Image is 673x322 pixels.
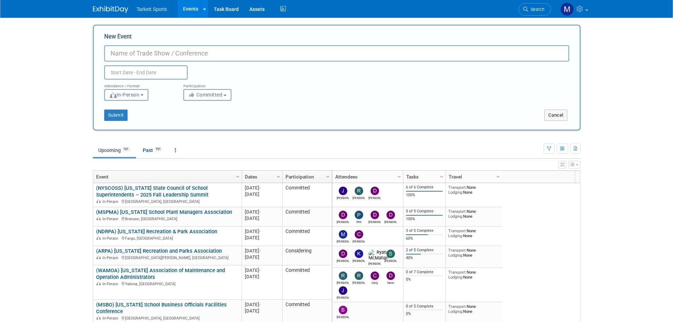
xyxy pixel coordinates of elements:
[102,256,120,260] span: In-Person
[245,185,279,191] div: [DATE]
[235,174,241,180] span: Column Settings
[245,301,279,308] div: [DATE]
[234,171,242,181] a: Column Settings
[245,209,279,215] div: [DATE]
[339,271,347,280] img: Reed McNeil
[183,80,252,89] div: Participation:
[104,110,128,121] button: Submit
[339,211,347,219] img: David Ross
[245,254,279,260] div: [DATE]
[102,236,120,241] span: In-Person
[339,286,347,295] img: James Traynor
[104,89,148,101] button: In-Person
[448,275,463,280] span: Lodging:
[282,227,332,246] td: Committed
[353,280,365,285] div: Robin Ernst
[448,228,467,233] span: Transport:
[386,250,395,258] img: Scott George
[259,268,261,273] span: -
[245,248,279,254] div: [DATE]
[353,219,365,224] div: Phil Dorman
[121,147,131,152] span: 101
[339,250,347,258] img: David Ross
[448,209,499,219] div: None None
[448,309,463,314] span: Lodging:
[274,171,282,181] a: Column Settings
[259,229,261,234] span: -
[448,304,499,314] div: None None
[355,271,363,280] img: Robin Ernst
[339,230,347,239] img: Matthew Cole
[519,3,551,16] a: Search
[104,80,173,89] div: Attendance / Format:
[259,185,261,191] span: -
[448,233,463,238] span: Lodging:
[282,265,332,300] td: Committed
[337,314,349,319] div: Blake Centers
[102,316,120,321] span: In-Person
[337,280,349,285] div: Reed McNeil
[282,207,332,227] td: Committed
[371,211,379,219] img: David Miller
[337,195,349,200] div: Jeff Sackman
[406,270,443,275] div: 0 of 7 Complete
[448,209,467,214] span: Transport:
[406,193,443,198] div: 100%
[109,92,140,98] span: In-Person
[96,235,238,241] div: Fargo, [GEOGRAPHIC_DATA]
[104,33,132,43] label: New Event
[285,171,327,183] a: Participation
[183,89,231,101] button: Committed
[102,282,120,286] span: In-Person
[337,295,349,299] div: James Traynor
[245,171,278,183] a: Dates
[406,185,443,190] div: 6 of 6 Complete
[448,190,463,195] span: Lodging:
[384,280,397,285] div: Devin Baker
[449,171,497,183] a: Travel
[96,209,232,215] a: (MSPMA) [US_STATE] School Plant Managers Association
[102,199,120,204] span: In-Person
[245,191,279,197] div: [DATE]
[245,215,279,221] div: [DATE]
[438,171,445,181] a: Column Settings
[282,183,332,207] td: Committed
[406,171,441,183] a: Tasks
[448,248,467,253] span: Transport:
[96,301,227,315] a: (MSBO) [US_STATE] School Business Officials Facilities Conference
[337,219,349,224] div: David Ross
[406,217,443,222] div: 100%
[245,235,279,241] div: [DATE]
[448,270,467,275] span: Transport:
[276,174,281,180] span: Column Settings
[368,280,381,285] div: Carly Neilson
[495,174,501,180] span: Column Settings
[406,248,443,253] div: 2 of 5 Complete
[406,277,443,282] div: 0%
[368,219,381,224] div: David Miller
[104,65,188,80] input: Start Date - End Date
[325,174,331,180] span: Column Settings
[337,258,349,263] div: David Ross
[96,267,225,280] a: (WAMOA) [US_STATE] Association of Maintenance and Operation Administrators
[386,271,395,280] img: Devin Baker
[448,185,467,190] span: Transport:
[353,258,365,263] div: Kevin Fontaine
[353,195,365,200] div: Ryan Conroy
[339,306,347,314] img: Blake Centers
[96,256,101,259] img: In-Person Event
[406,209,443,214] div: 5 of 5 Complete
[93,6,128,13] img: ExhibitDay
[406,228,443,233] div: 3 of 5 Complete
[324,171,332,181] a: Column Settings
[137,6,167,12] span: Tarkett Sports
[406,304,443,309] div: 0 of 5 Complete
[395,171,403,181] a: Column Settings
[104,45,569,62] input: Name of Trade Show / Conference
[353,239,365,243] div: Cody Gustafson
[448,248,499,258] div: None None
[96,199,101,203] img: In-Person Event
[448,304,467,309] span: Transport:
[448,214,463,219] span: Lodging:
[560,2,574,16] img: Mathieu Martel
